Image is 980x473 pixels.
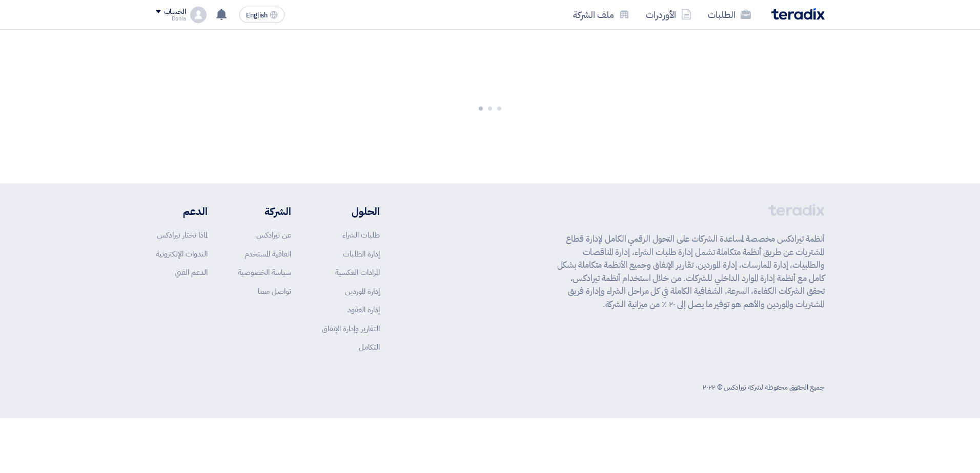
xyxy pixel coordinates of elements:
[348,304,380,315] a: إدارة العقود
[342,229,380,241] a: طلبات الشراء
[322,323,380,334] a: التقارير وإدارة الإنفاق
[343,248,380,260] a: إدارة الطلبات
[345,286,380,297] a: إدارة الموردين
[238,204,291,219] li: الشركة
[175,267,208,278] a: الدعم الفني
[238,267,291,278] a: سياسة الخصوصية
[156,204,208,219] li: الدعم
[771,8,825,20] img: Teradix logo
[190,7,207,23] img: profile_test.png
[565,3,638,27] a: ملف الشركة
[244,248,291,260] a: اتفاقية المستخدم
[700,3,759,27] a: الطلبات
[164,8,186,16] div: الحساب
[638,3,700,27] a: الأوردرات
[256,229,291,241] a: عن تيرادكس
[157,229,208,241] a: لماذا تختار تيرادكس
[156,16,186,21] div: Donia
[359,341,380,353] a: التكامل
[239,7,284,23] button: English
[335,267,380,278] a: المزادات العكسية
[246,12,268,19] span: English
[156,248,208,260] a: الندوات الإلكترونية
[703,382,824,393] div: جميع الحقوق محفوظة لشركة تيرادكس © ٢٠٢٢
[557,232,825,311] p: أنظمة تيرادكس مخصصة لمساعدة الشركات على التحول الرقمي الكامل لإدارة قطاع المشتريات عن طريق أنظمة ...
[258,286,291,297] a: تواصل معنا
[322,204,380,219] li: الحلول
